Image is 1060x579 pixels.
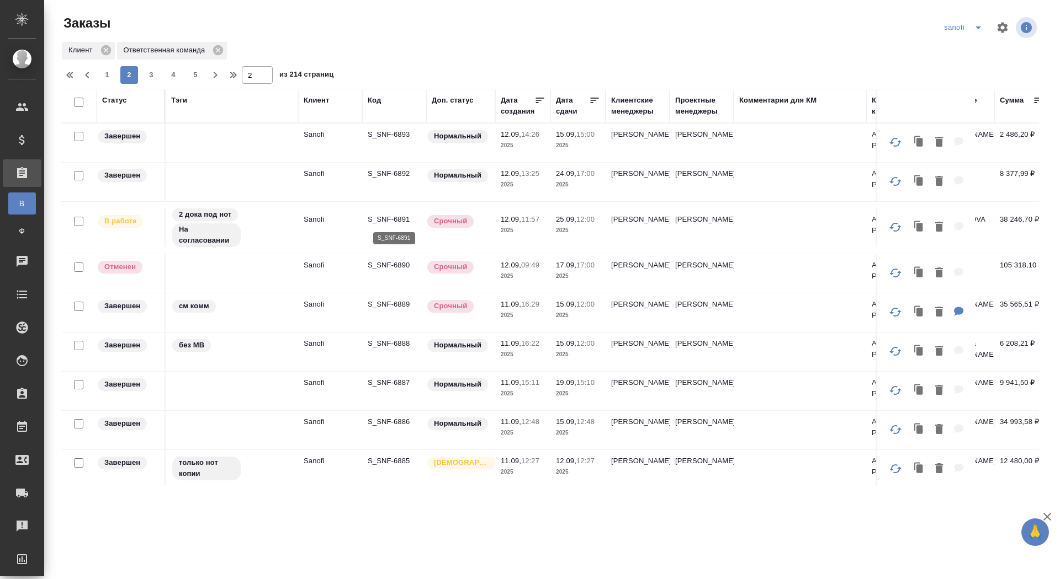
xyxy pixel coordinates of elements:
[1016,17,1039,38] span: Посмотреть информацию
[994,163,1050,201] td: 8 377,99 ₽
[434,261,467,272] p: Срочный
[97,377,159,392] div: Выставляет КМ при направлении счета или после выполнения всех работ/сдачи заказа клиенту. Окончат...
[104,457,140,468] p: Завершен
[304,214,357,225] p: Sanofi
[670,372,734,410] td: [PERSON_NAME]
[556,457,576,465] p: 12.09,
[426,168,490,183] div: Статус по умолчанию для стандартных заказов
[368,377,421,388] p: S_SNF-6887
[434,216,467,227] p: Срочный
[872,168,925,190] p: АО "Санофи Россия"
[606,333,670,371] td: [PERSON_NAME]
[501,271,545,282] p: 2025
[426,455,490,470] div: Выставляется автоматически для первых 3 заказов нового контактного лица. Особое внимание
[368,299,421,310] p: S_SNF-6889
[606,163,670,201] td: [PERSON_NAME]
[994,208,1050,247] td: 38 246,70 ₽
[576,339,595,347] p: 12:00
[104,216,136,227] p: В работе
[521,130,539,138] p: 14:26
[8,192,36,215] a: В
[989,14,1016,41] span: Настроить таблицу
[670,293,734,332] td: [PERSON_NAME]
[432,95,474,106] div: Доп. статус
[994,254,1050,293] td: 105 318,10 ₽
[426,260,490,275] div: Выставляется автоматически, если на указанный объем услуг необходимо больше времени в стандартном...
[1000,95,1024,106] div: Сумма
[882,338,909,364] button: Обновить
[576,300,595,308] p: 12:00
[872,455,925,478] p: АО "Санофи Россия"
[909,458,930,480] button: Клонировать
[556,169,576,178] p: 24.09,
[501,140,545,151] p: 2025
[368,260,421,271] p: S_SNF-6890
[882,129,909,156] button: Обновить
[556,130,576,138] p: 15.09,
[97,416,159,431] div: Выставляет КМ при направлении счета или после выполнения всех работ/сдачи заказа клиенту. Окончат...
[882,377,909,404] button: Обновить
[179,301,209,312] p: см комм
[14,226,30,237] span: Ф
[556,417,576,426] p: 15.09,
[434,170,481,181] p: Нормальный
[556,349,600,360] p: 2025
[501,457,521,465] p: 11.09,
[124,45,209,56] p: Ответственная команда
[606,450,670,489] td: [PERSON_NAME]
[872,338,925,360] p: АО "Санофи Россия"
[606,254,670,293] td: [PERSON_NAME]
[501,388,545,399] p: 2025
[97,299,159,314] div: Выставляет КМ при направлении счета или после выполнения всех работ/сдачи заказа клиенту. Окончат...
[675,95,728,117] div: Проектные менеджеры
[501,169,521,178] p: 12.09,
[142,69,160,81] span: 3
[97,129,159,144] div: Выставляет КМ при направлении счета или после выполнения всех работ/сдачи заказа клиенту. Окончат...
[171,95,187,106] div: Тэги
[909,131,930,154] button: Клонировать
[670,124,734,162] td: [PERSON_NAME]
[670,163,734,201] td: [PERSON_NAME]
[606,208,670,247] td: [PERSON_NAME]
[611,95,664,117] div: Клиентские менеджеры
[556,310,600,321] p: 2025
[521,457,539,465] p: 12:27
[501,215,521,223] p: 12.09,
[426,299,490,314] div: Выставляется автоматически, если на указанный объем услуг необходимо больше времени в стандартном...
[872,214,925,236] p: АО "Санофи Россия"
[930,170,948,193] button: Удалить
[104,418,140,429] p: Завершен
[576,130,595,138] p: 15:00
[994,124,1050,162] td: 2 486,20 ₽
[368,338,421,349] p: S_SNF-6888
[62,42,115,60] div: Клиент
[304,168,357,179] p: Sanofi
[930,419,948,441] button: Удалить
[304,455,357,467] p: Sanofi
[368,95,381,106] div: Код
[165,66,182,84] button: 4
[872,299,925,321] p: АО "Санофи Россия"
[872,416,925,438] p: АО "Санофи Россия"
[501,300,521,308] p: 11.09,
[606,372,670,410] td: [PERSON_NAME]
[501,95,534,117] div: Дата создания
[179,224,234,246] p: На согласовании
[304,416,357,427] p: Sanofi
[434,301,467,312] p: Срочный
[104,301,140,312] p: Завершен
[304,299,357,310] p: Sanofi
[556,261,576,269] p: 17.09,
[872,377,925,399] p: АО "Санофи Россия"
[368,129,421,140] p: S_SNF-6893
[97,214,159,229] div: Выставляет ПМ после принятия заказа от КМа
[882,416,909,443] button: Обновить
[171,338,293,353] div: без МВ
[556,95,589,117] div: Дата сдачи
[670,411,734,449] td: [PERSON_NAME]
[909,379,930,402] button: Клонировать
[104,131,140,142] p: Завершен
[368,416,421,427] p: S_SNF-6886
[576,457,595,465] p: 12:27
[1026,521,1045,544] span: 🙏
